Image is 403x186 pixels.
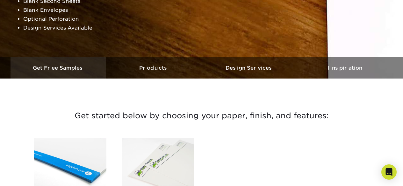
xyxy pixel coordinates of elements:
[106,57,202,79] a: Products
[23,15,177,24] li: Optional Perforation
[11,57,106,79] a: Get Free Samples
[202,65,297,71] h3: Design Services
[381,164,397,180] div: Open Intercom Messenger
[15,101,388,130] h3: Get started below by choosing your paper, finish, and features:
[297,65,393,71] h3: Inspiration
[202,57,297,79] a: Design Services
[297,57,393,79] a: Inspiration
[23,6,177,15] li: Blank Envelopes
[23,24,177,32] li: Design Services Available
[11,65,106,71] h3: Get Free Samples
[106,65,202,71] h3: Products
